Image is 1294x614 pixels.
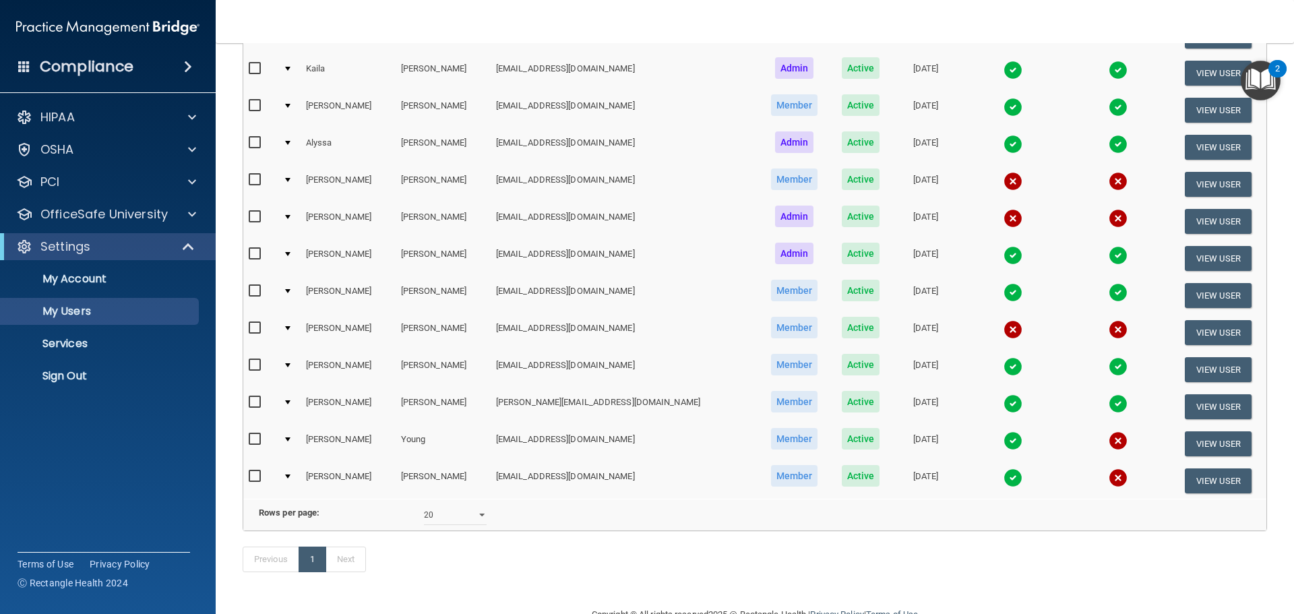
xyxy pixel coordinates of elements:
[16,206,196,222] a: OfficeSafe University
[396,92,491,129] td: [PERSON_NAME]
[1109,357,1128,376] img: tick.e7d51cea.svg
[396,55,491,92] td: [PERSON_NAME]
[891,351,960,388] td: [DATE]
[301,314,396,351] td: [PERSON_NAME]
[891,277,960,314] td: [DATE]
[1185,135,1252,160] button: View User
[16,142,196,158] a: OSHA
[396,351,491,388] td: [PERSON_NAME]
[396,166,491,203] td: [PERSON_NAME]
[40,142,74,158] p: OSHA
[16,239,195,255] a: Settings
[1185,61,1252,86] button: View User
[891,388,960,425] td: [DATE]
[1004,431,1022,450] img: tick.e7d51cea.svg
[1004,135,1022,154] img: tick.e7d51cea.svg
[301,462,396,499] td: [PERSON_NAME]
[1185,320,1252,345] button: View User
[301,351,396,388] td: [PERSON_NAME]
[396,425,491,462] td: Young
[491,55,758,92] td: [EMAIL_ADDRESS][DOMAIN_NAME]
[1185,431,1252,456] button: View User
[1004,394,1022,413] img: tick.e7d51cea.svg
[301,277,396,314] td: [PERSON_NAME]
[842,391,880,412] span: Active
[1185,394,1252,419] button: View User
[301,240,396,277] td: [PERSON_NAME]
[16,109,196,125] a: HIPAA
[9,369,193,383] p: Sign Out
[1004,468,1022,487] img: tick.e7d51cea.svg
[842,317,880,338] span: Active
[491,314,758,351] td: [EMAIL_ADDRESS][DOMAIN_NAME]
[771,465,818,487] span: Member
[1185,468,1252,493] button: View User
[1004,61,1022,80] img: tick.e7d51cea.svg
[771,428,818,450] span: Member
[396,462,491,499] td: [PERSON_NAME]
[301,129,396,166] td: Alyssa
[1109,283,1128,302] img: tick.e7d51cea.svg
[301,388,396,425] td: [PERSON_NAME]
[40,206,168,222] p: OfficeSafe University
[891,129,960,166] td: [DATE]
[301,203,396,240] td: [PERSON_NAME]
[1185,246,1252,271] button: View User
[771,94,818,116] span: Member
[891,240,960,277] td: [DATE]
[326,547,366,572] a: Next
[842,428,880,450] span: Active
[90,557,150,571] a: Privacy Policy
[1004,98,1022,117] img: tick.e7d51cea.svg
[301,425,396,462] td: [PERSON_NAME]
[299,547,326,572] a: 1
[1004,357,1022,376] img: tick.e7d51cea.svg
[891,425,960,462] td: [DATE]
[891,166,960,203] td: [DATE]
[40,57,133,76] h4: Compliance
[396,388,491,425] td: [PERSON_NAME]
[771,168,818,190] span: Member
[842,354,880,375] span: Active
[842,206,880,227] span: Active
[1275,69,1280,86] div: 2
[891,462,960,499] td: [DATE]
[1109,431,1128,450] img: cross.ca9f0e7f.svg
[775,131,814,153] span: Admin
[775,57,814,79] span: Admin
[259,508,319,518] b: Rows per page:
[1185,357,1252,382] button: View User
[18,576,128,590] span: Ⓒ Rectangle Health 2024
[1109,61,1128,80] img: tick.e7d51cea.svg
[1109,468,1128,487] img: cross.ca9f0e7f.svg
[1004,246,1022,265] img: tick.e7d51cea.svg
[1004,209,1022,228] img: cross.ca9f0e7f.svg
[1185,98,1252,123] button: View User
[891,55,960,92] td: [DATE]
[301,92,396,129] td: [PERSON_NAME]
[40,174,59,190] p: PCI
[1109,394,1128,413] img: tick.e7d51cea.svg
[1185,209,1252,234] button: View User
[301,166,396,203] td: [PERSON_NAME]
[491,92,758,129] td: [EMAIL_ADDRESS][DOMAIN_NAME]
[842,243,880,264] span: Active
[1004,283,1022,302] img: tick.e7d51cea.svg
[40,239,90,255] p: Settings
[16,14,199,41] img: PMB logo
[1185,172,1252,197] button: View User
[16,174,196,190] a: PCI
[1109,135,1128,154] img: tick.e7d51cea.svg
[1109,320,1128,339] img: cross.ca9f0e7f.svg
[1004,320,1022,339] img: cross.ca9f0e7f.svg
[491,462,758,499] td: [EMAIL_ADDRESS][DOMAIN_NAME]
[891,92,960,129] td: [DATE]
[491,388,758,425] td: [PERSON_NAME][EMAIL_ADDRESS][DOMAIN_NAME]
[491,240,758,277] td: [EMAIL_ADDRESS][DOMAIN_NAME]
[18,557,73,571] a: Terms of Use
[396,277,491,314] td: [PERSON_NAME]
[1109,172,1128,191] img: cross.ca9f0e7f.svg
[842,94,880,116] span: Active
[842,168,880,190] span: Active
[1241,61,1281,100] button: Open Resource Center, 2 new notifications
